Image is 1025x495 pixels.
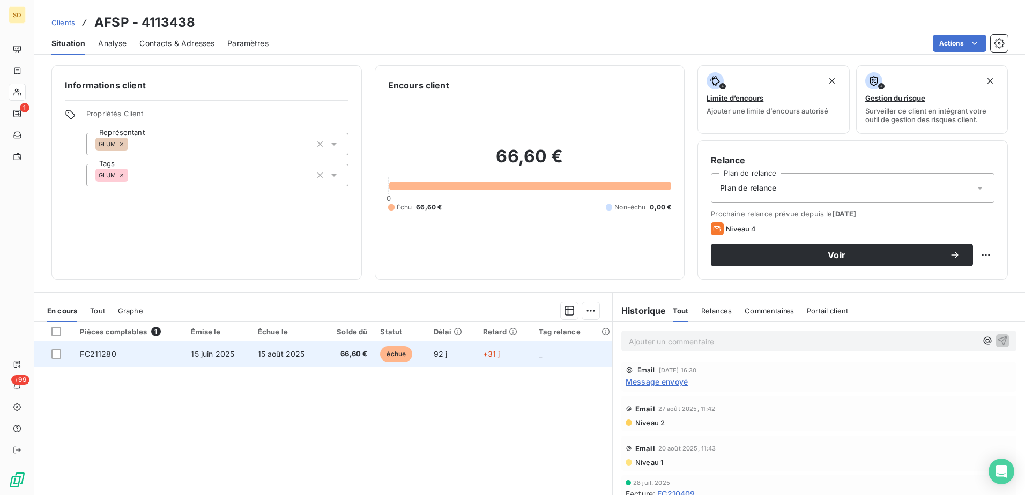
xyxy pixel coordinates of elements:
[380,346,412,362] span: échue
[658,445,716,452] span: 20 août 2025, 11:43
[99,172,116,178] span: GLUM
[258,327,316,336] div: Échue le
[707,94,763,102] span: Limite d’encours
[724,251,949,259] span: Voir
[329,327,367,336] div: Solde dû
[701,306,732,315] span: Relances
[673,306,689,315] span: Tout
[707,107,828,115] span: Ajouter une limite d’encours autorisé
[51,17,75,28] a: Clients
[483,327,526,336] div: Retard
[128,139,137,149] input: Ajouter une valeur
[745,306,794,315] span: Commentaires
[128,170,137,180] input: Ajouter une valeur
[80,327,178,336] div: Pièces comptables
[832,209,856,218] span: [DATE]
[94,13,195,32] h3: AFSP - 4113438
[697,65,849,134] button: Limite d’encoursAjouter une limite d’encours autorisé
[807,306,848,315] span: Portail client
[726,224,756,233] span: Niveau 4
[51,38,85,49] span: Situation
[865,107,999,124] span: Surveiller ce client en intégrant votre outil de gestion des risques client.
[20,103,29,112] span: 1
[416,202,442,212] span: 66,60 €
[865,94,925,102] span: Gestion du risque
[633,479,670,486] span: 28 juil. 2025
[634,458,663,467] span: Niveau 1
[539,327,606,336] div: Tag relance
[380,327,420,336] div: Statut
[118,306,143,315] span: Graphe
[51,18,75,27] span: Clients
[635,444,655,453] span: Email
[65,79,348,92] h6: Informations client
[483,349,500,358] span: +31 j
[86,109,348,124] span: Propriétés Client
[933,35,986,52] button: Actions
[539,349,542,358] span: _
[613,304,666,317] h6: Historique
[637,367,655,373] span: Email
[47,306,77,315] span: En cours
[98,38,127,49] span: Analyse
[711,209,994,218] span: Prochaine relance prévue depuis le
[989,459,1014,484] div: Open Intercom Messenger
[434,349,448,358] span: 92 j
[634,418,665,427] span: Niveau 2
[90,306,105,315] span: Tout
[659,367,697,373] span: [DATE] 16:30
[258,349,305,358] span: 15 août 2025
[191,327,244,336] div: Émise le
[434,327,470,336] div: Délai
[9,6,26,24] div: SO
[387,194,391,202] span: 0
[227,38,269,49] span: Paramètres
[856,65,1008,134] button: Gestion du risqueSurveiller ce client en intégrant votre outil de gestion des risques client.
[614,202,645,212] span: Non-échu
[151,327,161,336] span: 1
[397,202,412,212] span: Échu
[139,38,214,49] span: Contacts & Adresses
[650,202,671,212] span: 0,00 €
[80,349,116,358] span: FC211280
[635,404,655,413] span: Email
[388,79,449,92] h6: Encours client
[711,154,994,167] h6: Relance
[329,349,367,359] span: 66,60 €
[626,376,688,387] span: Message envoyé
[388,146,672,178] h2: 66,60 €
[9,471,26,489] img: Logo LeanPay
[191,349,234,358] span: 15 juin 2025
[99,141,116,147] span: GLUM
[11,375,29,385] span: +99
[720,183,776,193] span: Plan de relance
[658,406,716,412] span: 27 août 2025, 11:42
[711,244,973,266] button: Voir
